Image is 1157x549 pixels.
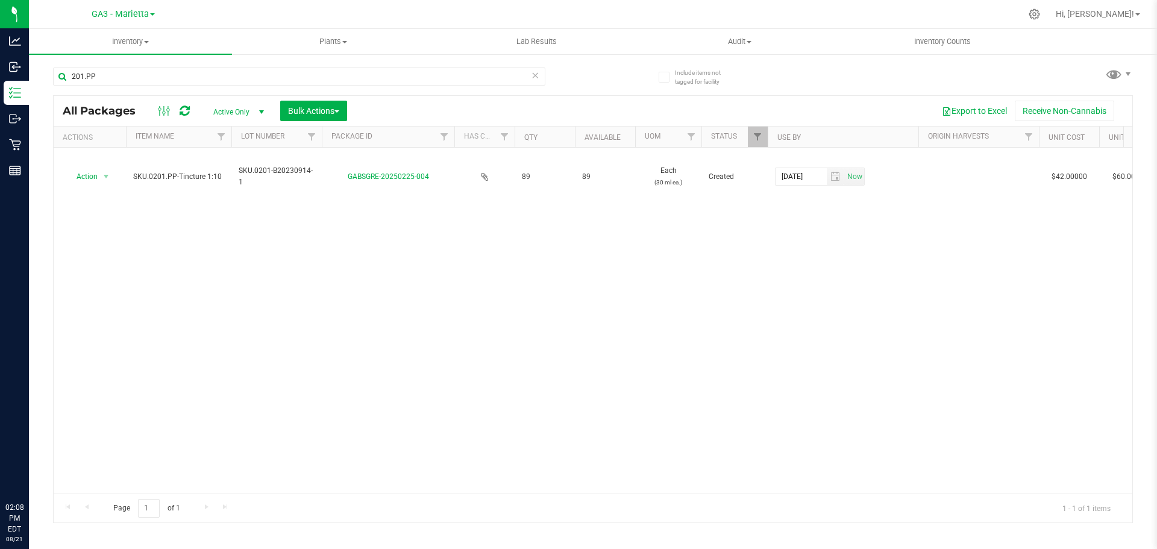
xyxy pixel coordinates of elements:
span: Created [709,171,760,183]
inline-svg: Reports [9,165,21,177]
p: 02:08 PM EDT [5,502,24,535]
a: Inventory [29,29,232,54]
a: Status [711,132,737,140]
span: Each [642,165,694,188]
a: Available [585,133,621,142]
input: 1 [138,499,160,518]
span: Plants [233,36,434,47]
span: SKU.0201.PP-Tincture 1:10 [133,171,224,183]
a: Use By [777,133,801,142]
span: All Packages [63,104,148,118]
a: Filter [302,127,322,147]
span: select [844,168,864,185]
inline-svg: Analytics [9,35,21,47]
span: $60.00000 [1106,168,1154,186]
div: Manage settings [1027,8,1042,20]
span: 1 - 1 of 1 items [1053,499,1120,517]
span: GA3 - Marietta [92,9,149,19]
span: Inventory Counts [898,36,987,47]
span: Lab Results [500,36,573,47]
a: Origin Harvests [928,132,989,140]
span: Inventory [29,36,232,47]
a: Filter [495,127,515,147]
a: Filter [748,127,768,147]
a: Inventory Counts [841,29,1044,54]
inline-svg: Retail [9,139,21,151]
span: Clear [531,67,539,83]
button: Export to Excel [934,101,1015,121]
a: Audit [638,29,841,54]
a: Qty [524,133,538,142]
p: 08/21 [5,535,24,544]
td: $42.00000 [1039,148,1099,206]
th: Has COA [454,127,515,148]
a: Package ID [331,132,372,140]
a: Lot Number [241,132,284,140]
a: Unit Price [1109,133,1147,142]
input: Search Package ID, Item Name, SKU, Lot or Part Number... [53,67,545,86]
a: Filter [212,127,231,147]
span: select [827,168,844,185]
a: Filter [434,127,454,147]
a: UOM [645,132,660,140]
button: Bulk Actions [280,101,347,121]
div: Actions [63,133,121,142]
a: Filter [682,127,701,147]
a: Lab Results [435,29,638,54]
span: select [99,168,114,185]
span: 89 [522,171,568,183]
span: Include items not tagged for facility [675,68,735,86]
a: Item Name [136,132,174,140]
inline-svg: Inbound [9,61,21,73]
button: Receive Non-Cannabis [1015,101,1114,121]
a: Plants [232,29,435,54]
span: Audit [639,36,841,47]
span: Action [66,168,98,185]
a: Filter [1019,127,1039,147]
inline-svg: Outbound [9,113,21,125]
span: Page of 1 [103,499,190,518]
span: 89 [582,171,628,183]
p: (30 ml ea.) [642,177,694,188]
span: SKU.0201-B20230914-1 [239,165,315,188]
a: Unit Cost [1049,133,1085,142]
inline-svg: Inventory [9,87,21,99]
span: Bulk Actions [288,106,339,116]
span: Hi, [PERSON_NAME]! [1056,9,1134,19]
a: GABSGRE-20250225-004 [348,172,429,181]
span: Set Current date [844,168,865,186]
